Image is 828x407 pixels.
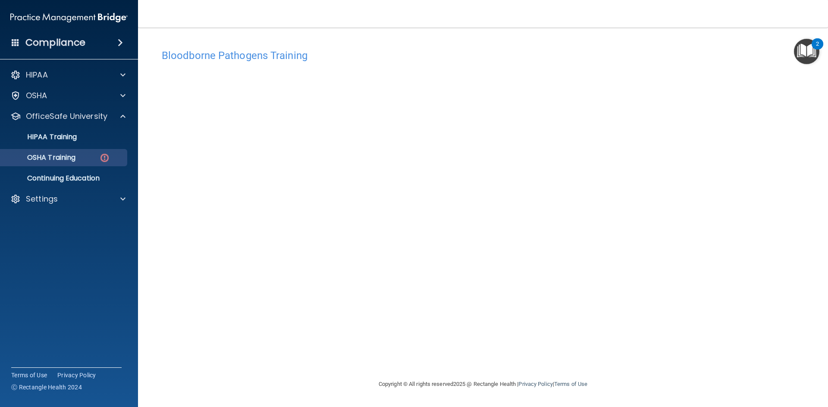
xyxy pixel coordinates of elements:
[554,381,587,387] a: Terms of Use
[6,153,75,162] p: OSHA Training
[10,111,125,121] a: OfficeSafe University
[25,37,85,49] h4: Compliance
[57,371,96,379] a: Privacy Policy
[26,90,47,101] p: OSHA
[26,111,107,121] p: OfficeSafe University
[26,70,48,80] p: HIPAA
[162,50,804,61] h4: Bloodborne Pathogens Training
[518,381,552,387] a: Privacy Policy
[162,66,804,331] iframe: bbp
[26,194,58,204] p: Settings
[11,383,82,391] span: Ⓒ Rectangle Health 2024
[326,370,640,398] div: Copyright © All rights reserved 2025 @ Rectangle Health | |
[10,70,125,80] a: HIPAA
[99,152,110,163] img: danger-circle.6113f641.png
[794,39,819,64] button: Open Resource Center, 2 new notifications
[10,9,128,26] img: PMB logo
[679,346,818,380] iframe: Drift Widget Chat Controller
[816,44,819,55] div: 2
[10,90,125,101] a: OSHA
[10,194,125,204] a: Settings
[11,371,47,379] a: Terms of Use
[6,174,123,183] p: Continuing Education
[6,133,77,141] p: HIPAA Training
